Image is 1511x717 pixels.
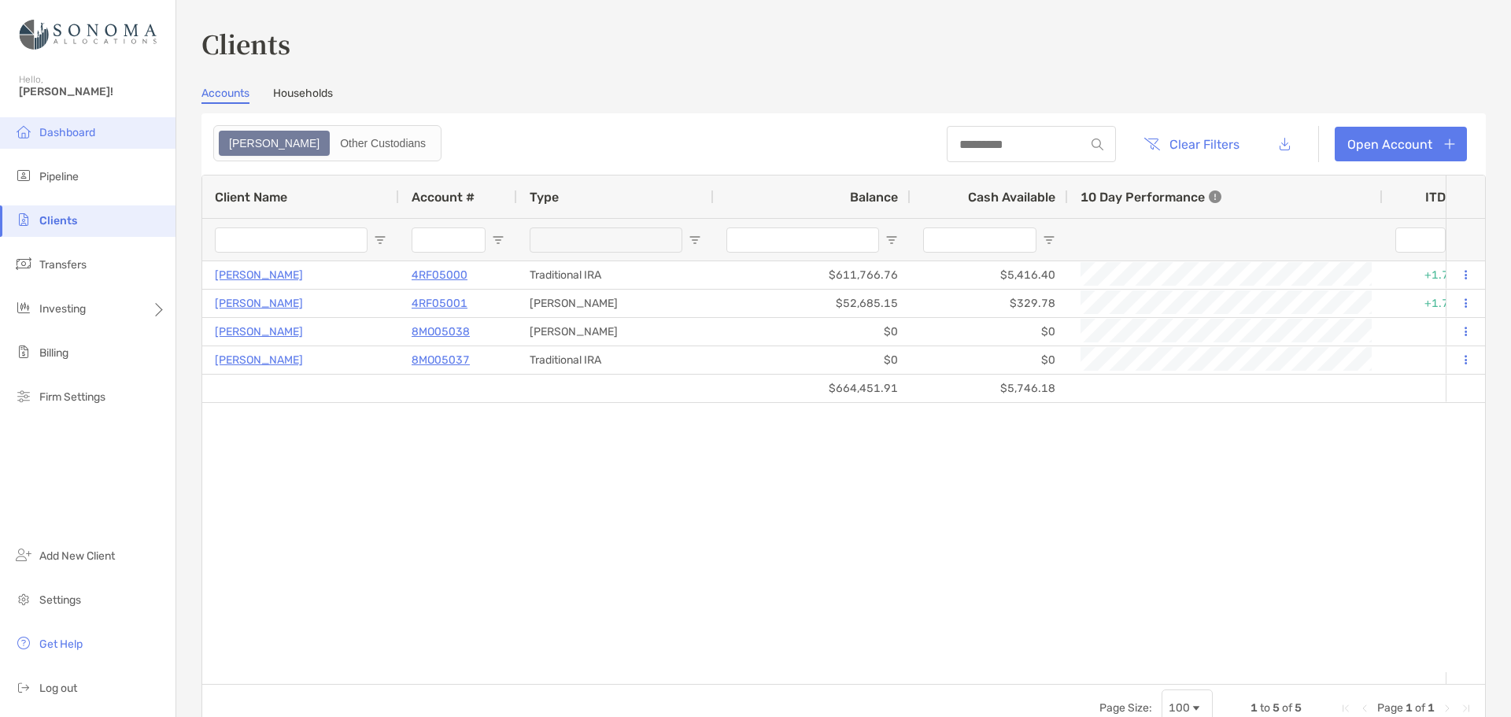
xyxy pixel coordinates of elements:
[726,227,879,253] input: Balance Filter Input
[517,346,714,374] div: Traditional IRA
[39,258,87,272] span: Transfers
[714,318,911,346] div: $0
[911,346,1068,374] div: $0
[215,322,303,342] a: [PERSON_NAME]
[714,261,911,289] div: $611,766.76
[885,234,898,246] button: Open Filter Menu
[39,682,77,695] span: Log out
[911,375,1068,402] div: $5,746.18
[412,294,467,313] a: 4RF05001
[215,294,303,313] a: [PERSON_NAME]
[911,318,1068,346] div: $0
[1273,701,1280,715] span: 5
[517,318,714,346] div: [PERSON_NAME]
[968,190,1055,205] span: Cash Available
[714,290,911,317] div: $52,685.15
[19,6,157,63] img: Zoe Logo
[14,342,33,361] img: billing icon
[1425,190,1465,205] div: ITD
[39,170,79,183] span: Pipeline
[39,214,77,227] span: Clients
[220,132,328,154] div: Zoe
[14,210,33,229] img: clients icon
[1169,701,1190,715] div: 100
[911,261,1068,289] div: $5,416.40
[374,234,386,246] button: Open Filter Menu
[412,350,470,370] a: 8MO05037
[1358,702,1371,715] div: Previous Page
[850,190,898,205] span: Balance
[14,254,33,273] img: transfers icon
[39,593,81,607] span: Settings
[14,122,33,141] img: dashboard icon
[689,234,701,246] button: Open Filter Menu
[1395,227,1446,253] input: ITD Filter Input
[39,302,86,316] span: Investing
[1460,702,1472,715] div: Last Page
[714,346,911,374] div: $0
[1406,701,1413,715] span: 1
[14,678,33,697] img: logout icon
[911,290,1068,317] div: $329.78
[273,87,333,104] a: Households
[1428,701,1435,715] span: 1
[1043,234,1055,246] button: Open Filter Menu
[517,261,714,289] div: Traditional IRA
[201,25,1486,61] h3: Clients
[1295,701,1302,715] span: 5
[1092,139,1103,150] img: input icon
[1132,127,1251,161] button: Clear Filters
[14,634,33,652] img: get-help icon
[1383,290,1477,317] div: +1.77%
[14,166,33,185] img: pipeline icon
[1251,701,1258,715] span: 1
[1441,702,1454,715] div: Next Page
[923,227,1036,253] input: Cash Available Filter Input
[331,132,434,154] div: Other Custodians
[1383,261,1477,289] div: +1.77%
[1383,318,1477,346] div: 0%
[412,190,475,205] span: Account #
[1339,702,1352,715] div: First Page
[213,125,441,161] div: segmented control
[517,290,714,317] div: [PERSON_NAME]
[14,298,33,317] img: investing icon
[714,375,911,402] div: $664,451.91
[1260,701,1270,715] span: to
[1415,701,1425,715] span: of
[1099,701,1152,715] div: Page Size:
[412,265,467,285] a: 4RF05000
[39,126,95,139] span: Dashboard
[14,545,33,564] img: add_new_client icon
[1081,176,1221,218] div: 10 Day Performance
[215,265,303,285] a: [PERSON_NAME]
[412,322,470,342] a: 8MO05038
[1335,127,1467,161] a: Open Account
[39,346,68,360] span: Billing
[19,85,166,98] span: [PERSON_NAME]!
[215,350,303,370] a: [PERSON_NAME]
[39,390,105,404] span: Firm Settings
[39,638,83,651] span: Get Help
[14,589,33,608] img: settings icon
[39,549,115,563] span: Add New Client
[201,87,249,104] a: Accounts
[530,190,559,205] span: Type
[14,386,33,405] img: firm-settings icon
[1282,701,1292,715] span: of
[1383,346,1477,374] div: 0%
[215,190,287,205] span: Client Name
[215,227,368,253] input: Client Name Filter Input
[492,234,504,246] button: Open Filter Menu
[412,227,486,253] input: Account # Filter Input
[1377,701,1403,715] span: Page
